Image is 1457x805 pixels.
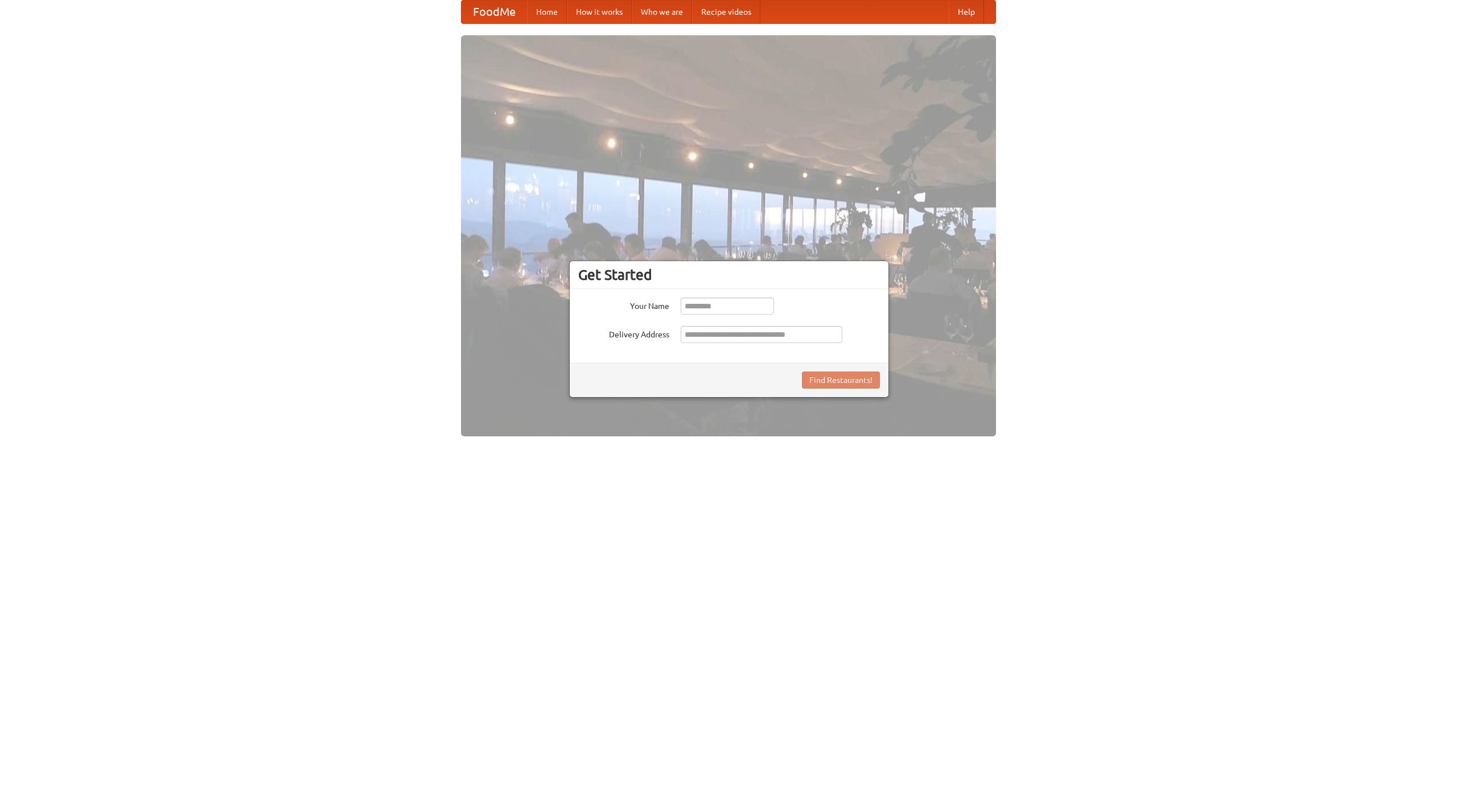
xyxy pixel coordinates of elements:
label: Your Name [578,298,669,312]
h3: Get Started [578,266,880,283]
a: How it works [567,1,632,23]
label: Delivery Address [578,326,669,340]
button: Find Restaurants! [802,371,880,389]
a: Who we are [632,1,692,23]
a: FoodMe [462,1,527,23]
a: Help [949,1,984,23]
a: Recipe videos [692,1,760,23]
a: Home [527,1,567,23]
